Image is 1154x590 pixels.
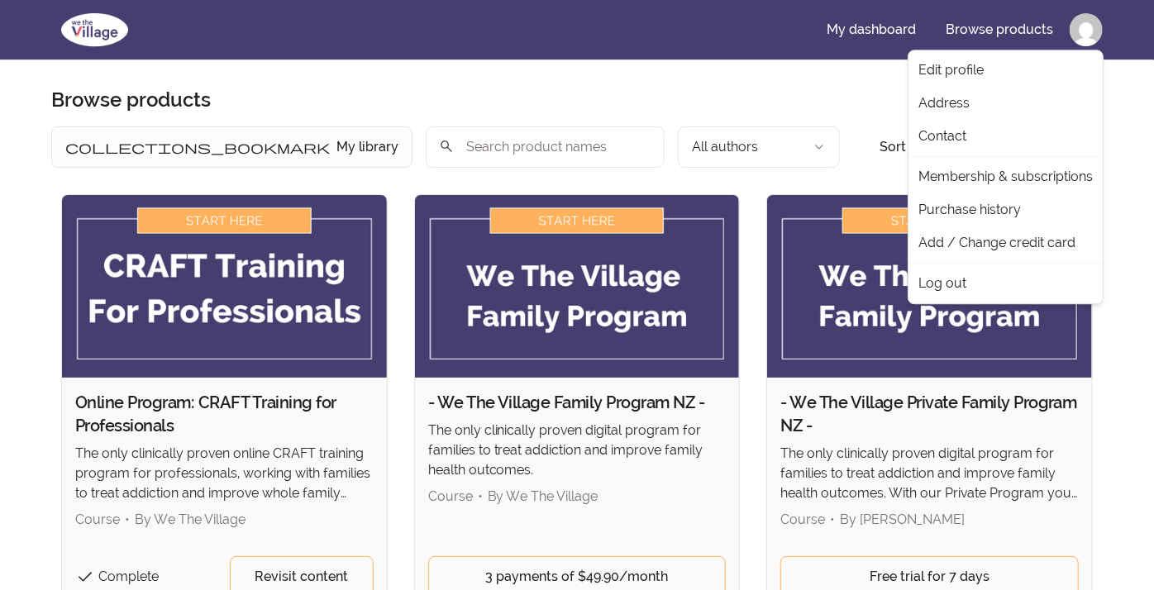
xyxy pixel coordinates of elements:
a: Purchase history [912,193,1099,226]
a: Edit profile [912,54,1099,87]
a: Log out [912,267,1099,300]
a: Membership & subscriptions [912,160,1099,193]
a: Address [912,87,1099,120]
a: Contact [912,120,1099,153]
a: Add / Change credit card [912,226,1099,259]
